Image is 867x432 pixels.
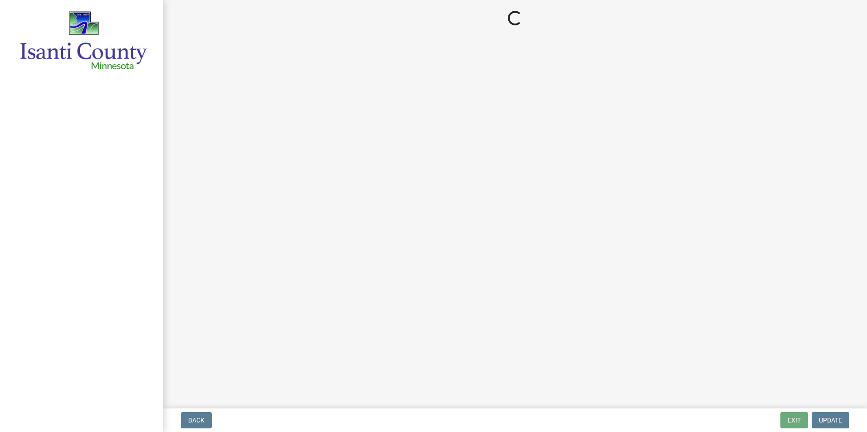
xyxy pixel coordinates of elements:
[780,412,808,428] button: Exit
[18,10,149,72] img: Isanti County, Minnesota
[188,417,205,424] span: Back
[819,417,842,424] span: Update
[812,412,849,428] button: Update
[181,412,212,428] button: Back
